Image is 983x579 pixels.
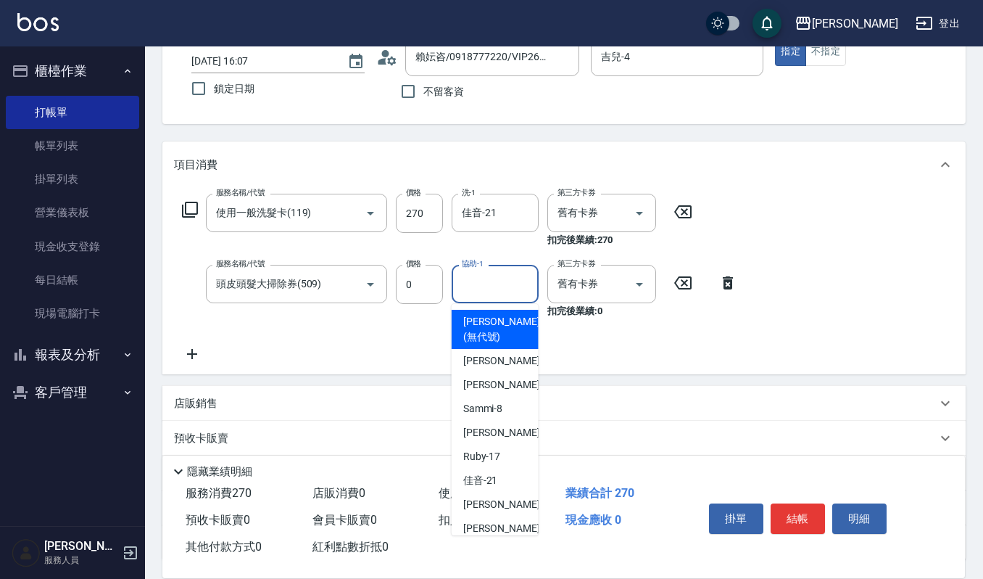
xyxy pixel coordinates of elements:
[174,396,217,411] p: 店販銷售
[359,202,382,225] button: Open
[463,401,503,416] span: Sammi -8
[547,232,665,247] p: 扣完後業績: 270
[6,196,139,229] a: 營業儀表板
[44,554,118,567] p: 服務人員
[187,464,252,480] p: 隱藏業績明細
[6,163,139,196] a: 掛單列表
[162,421,966,456] div: 預收卡販賣
[216,187,265,198] label: 服務名稱/代號
[463,353,549,369] span: [PERSON_NAME] -4
[628,273,651,296] button: Open
[44,539,118,554] h5: [PERSON_NAME]
[174,431,228,446] p: 預收卡販賣
[6,263,139,297] a: 每日結帳
[216,258,265,269] label: 服務名稱/代號
[463,449,501,464] span: Ruby -17
[547,303,665,319] p: 扣完後業績: 0
[17,13,59,31] img: Logo
[312,486,365,500] span: 店販消費 0
[6,374,139,411] button: 客戶管理
[214,81,254,96] span: 鎖定日期
[186,513,250,527] span: 預收卡販賣 0
[423,84,464,99] span: 不留客資
[628,202,651,225] button: Open
[406,258,421,269] label: 價格
[565,486,634,500] span: 業績合計 270
[359,273,382,296] button: Open
[6,52,139,90] button: 櫃檯作業
[832,504,887,534] button: 明細
[775,38,806,66] button: 指定
[191,49,333,73] input: YYYY/MM/DD hh:mm
[462,258,484,269] label: 協助-1
[6,297,139,330] a: 現場電腦打卡
[463,521,555,536] span: [PERSON_NAME] -23
[439,486,503,500] span: 使用預收卡 0
[406,187,421,198] label: 價格
[6,230,139,263] a: 現金收支登錄
[805,38,846,66] button: 不指定
[162,141,966,188] div: 項目消費
[439,513,480,527] span: 扣入金 0
[910,10,966,37] button: 登出
[312,513,377,527] span: 會員卡販賣 0
[812,15,898,33] div: [PERSON_NAME]
[463,473,498,488] span: 佳音 -21
[565,513,621,527] span: 現金應收 0
[6,336,139,374] button: 報表及分析
[12,538,41,567] img: Person
[162,386,966,421] div: 店販銷售
[752,9,781,38] button: save
[312,540,389,554] span: 紅利點數折抵 0
[174,157,217,173] p: 項目消費
[463,497,555,512] span: [PERSON_NAME] -22
[463,377,549,393] span: [PERSON_NAME] -6
[462,187,476,198] label: 洗-1
[339,44,373,79] button: Choose date, selected date is 2025-09-06
[463,314,540,345] span: [PERSON_NAME] (無代號)
[6,96,139,129] a: 打帳單
[186,486,252,500] span: 服務消費 270
[771,504,825,534] button: 結帳
[557,187,595,198] label: 第三方卡券
[6,129,139,163] a: 帳單列表
[709,504,763,534] button: 掛單
[789,9,904,38] button: [PERSON_NAME]
[463,425,549,440] span: [PERSON_NAME] -9
[557,258,595,269] label: 第三方卡券
[186,540,262,554] span: 其他付款方式 0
